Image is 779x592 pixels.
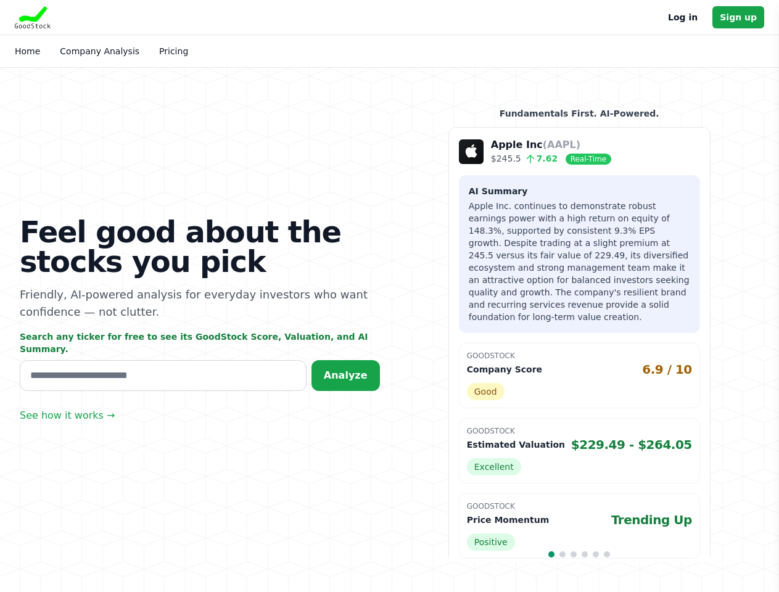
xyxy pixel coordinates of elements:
span: Good [467,383,505,400]
p: GoodStock [467,426,692,436]
a: Home [15,46,40,56]
p: $245.5 [491,152,611,165]
img: Goodstock Logo [15,6,51,28]
p: GoodStock [467,351,692,361]
p: Friendly, AI-powered analysis for everyday investors who want confidence — not clutter. [20,286,380,321]
span: Trending Up [611,511,692,528]
a: See how it works → [20,408,115,423]
span: Positive [467,533,515,551]
span: 6.9 / 10 [642,361,692,378]
h1: Feel good about the stocks you pick [20,217,380,276]
span: Go to slide 6 [604,551,610,557]
a: Company Logo Apple Inc(AAPL) $245.5 7.62 Real-Time AI Summary Apple Inc. continues to demonstrate... [448,127,711,574]
span: Go to slide 1 [548,551,554,557]
a: Pricing [159,46,188,56]
button: Analyze [311,360,380,391]
a: Company Analysis [60,46,139,56]
p: GoodStock [467,501,692,511]
p: Company Score [467,363,542,376]
span: Analyze [324,369,368,381]
span: $229.49 - $264.05 [571,436,692,453]
span: Go to slide 5 [593,551,599,557]
p: Fundamentals First. AI-Powered. [448,107,711,120]
span: Go to slide 2 [559,551,566,557]
p: Search any ticker for free to see its GoodStock Score, Valuation, and AI Summary. [20,331,380,355]
a: Sign up [712,6,764,28]
span: (AAPL) [543,139,580,150]
p: Apple Inc [491,138,611,152]
img: Company Logo [459,139,484,164]
span: Go to slide 3 [571,551,577,557]
span: Go to slide 4 [582,551,588,557]
span: 7.62 [521,154,558,163]
div: 1 / 6 [448,127,711,574]
p: Apple Inc. continues to demonstrate robust earnings power with a high return on equity of 148.3%,... [469,200,690,323]
p: Price Momentum [467,514,549,526]
p: Estimated Valuation [467,438,565,451]
span: Real-Time [566,154,611,165]
span: Excellent [467,458,521,475]
a: Log in [668,10,698,25]
h3: AI Summary [469,185,690,197]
